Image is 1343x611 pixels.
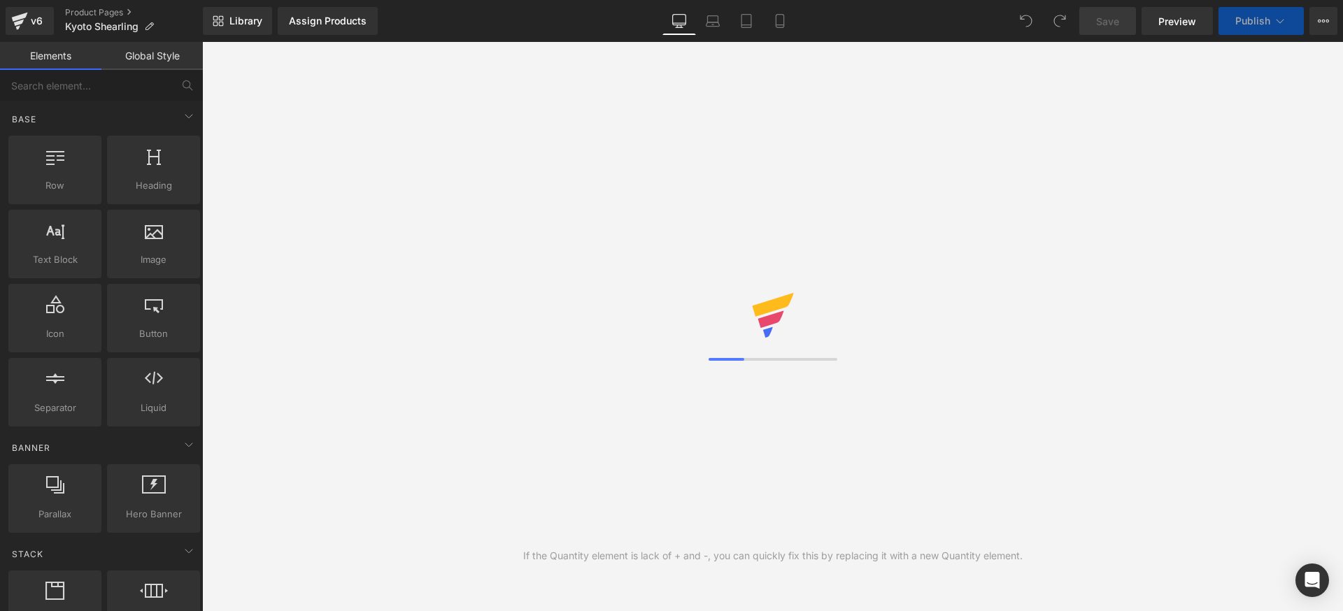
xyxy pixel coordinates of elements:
span: Base [10,113,38,126]
span: Icon [13,326,97,341]
span: Save [1096,14,1119,29]
a: Tablet [730,7,763,35]
a: New Library [203,7,272,35]
div: Assign Products [289,15,367,27]
button: Publish [1218,7,1304,35]
span: Button [111,326,196,341]
span: Stack [10,547,45,561]
span: Image [111,252,196,267]
button: Redo [1046,7,1074,35]
button: More [1309,7,1337,35]
div: Open Intercom Messenger [1295,563,1329,597]
a: Laptop [696,7,730,35]
span: Parallax [13,507,97,522]
span: Library [229,15,262,27]
span: Row [13,178,97,193]
span: Banner [10,441,52,454]
span: Separator [13,401,97,415]
span: Hero Banner [111,507,196,522]
span: Kyoto Shearling [65,21,138,32]
button: Undo [1012,7,1040,35]
div: If the Quantity element is lack of + and -, you can quickly fix this by replacing it with a new Q... [523,548,1023,563]
span: Publish [1235,15,1270,27]
a: Product Pages [65,7,203,18]
span: Heading [111,178,196,193]
span: Text Block [13,252,97,267]
a: Global Style [101,42,203,70]
span: Preview [1158,14,1196,29]
a: Preview [1142,7,1213,35]
div: v6 [28,12,45,30]
a: Mobile [763,7,797,35]
a: v6 [6,7,54,35]
span: Liquid [111,401,196,415]
a: Desktop [662,7,696,35]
